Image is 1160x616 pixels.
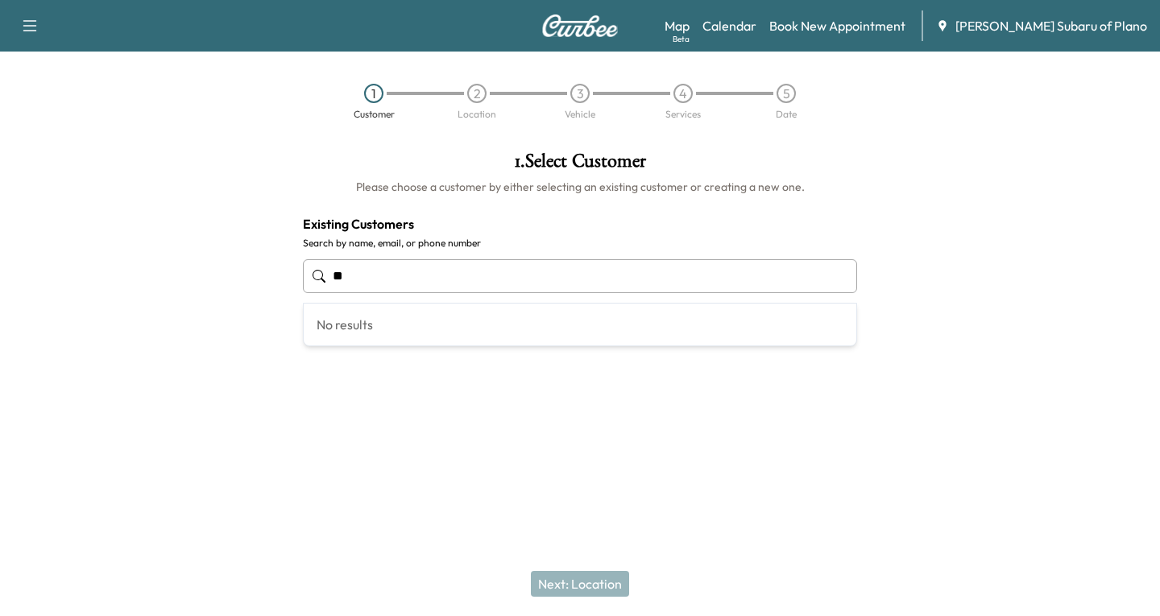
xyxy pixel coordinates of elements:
h4: Existing Customers [303,214,857,234]
a: MapBeta [665,16,690,35]
div: Location [458,110,496,119]
span: [PERSON_NAME] Subaru of Plano [955,16,1147,35]
a: Book New Appointment [769,16,905,35]
div: Services [665,110,701,119]
img: Curbee Logo [541,14,619,37]
div: No results [304,304,856,345]
div: 3 [570,84,590,103]
div: Vehicle [565,110,595,119]
div: 1 [364,84,383,103]
div: Customer [354,110,395,119]
div: Date [776,110,797,119]
h1: 1 . Select Customer [303,151,857,179]
label: Search by name, email, or phone number [303,237,857,250]
div: 5 [777,84,796,103]
div: Beta [673,33,690,45]
h6: Please choose a customer by either selecting an existing customer or creating a new one. [303,179,857,195]
div: 2 [467,84,487,103]
div: 4 [673,84,693,103]
a: Calendar [702,16,756,35]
